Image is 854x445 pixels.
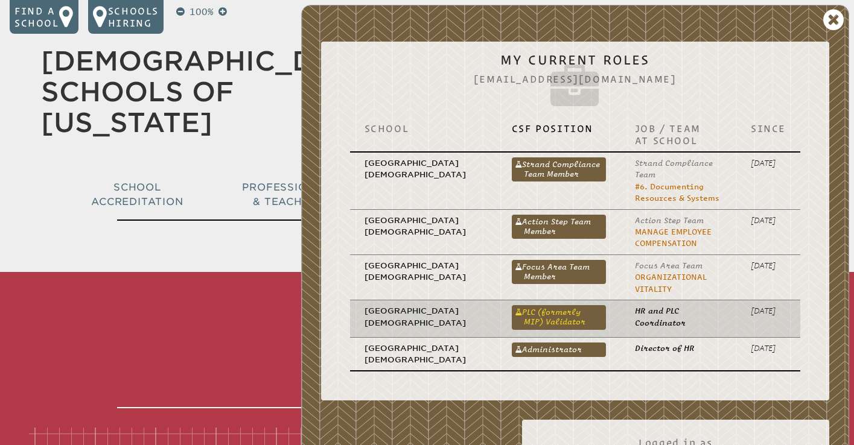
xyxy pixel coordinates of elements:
[635,227,712,248] a: Manage Employee Compensation
[751,305,786,317] p: [DATE]
[512,342,606,357] a: Administrator
[635,182,719,203] a: #6. Documenting Resources & Systems
[512,260,606,284] a: Focus Area Team Member
[512,157,606,181] a: Strand Compliance Team Member
[751,122,786,134] p: Since
[117,277,738,408] h1: Teacher Inservice Record
[365,122,483,134] p: School
[751,260,786,271] p: [DATE]
[512,305,606,329] a: PLC (formerly MIP) Validator
[365,157,483,181] p: [GEOGRAPHIC_DATA][DEMOGRAPHIC_DATA]
[365,215,483,238] p: [GEOGRAPHIC_DATA][DEMOGRAPHIC_DATA]
[635,122,722,147] p: Job / Team at School
[635,216,704,225] span: Action Step Team
[340,52,810,113] h2: My Current Roles
[635,273,707,293] a: Organizational Vitality
[187,5,216,19] p: 100%
[635,159,713,179] span: Strand Compliance Team
[512,215,606,239] a: Action Step Team Member
[365,260,483,283] p: [GEOGRAPHIC_DATA][DEMOGRAPHIC_DATA]
[91,181,183,207] span: School Accreditation
[635,305,722,329] p: HR and PLC Coordinator
[512,122,606,134] p: CSF Position
[751,215,786,226] p: [DATE]
[635,342,722,354] p: Director of HR
[635,261,703,270] span: Focus Area Team
[108,5,159,29] p: Schools Hiring
[14,5,59,29] p: Find a school
[242,181,418,207] span: Professional Development & Teacher Certification
[751,342,786,354] p: [DATE]
[365,305,483,329] p: [GEOGRAPHIC_DATA][DEMOGRAPHIC_DATA]
[41,45,383,138] a: [DEMOGRAPHIC_DATA] Schools of [US_STATE]
[751,157,786,169] p: [DATE]
[365,342,483,366] p: [GEOGRAPHIC_DATA][DEMOGRAPHIC_DATA]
